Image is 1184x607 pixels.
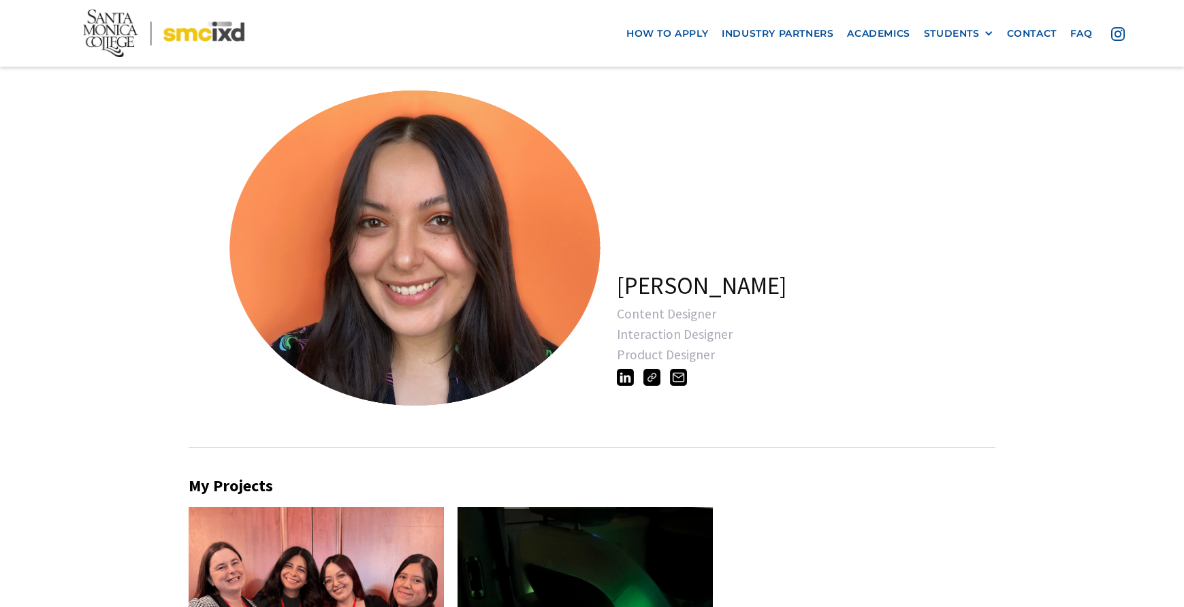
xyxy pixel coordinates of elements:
a: Academics [840,21,916,46]
a: industry partners [715,21,840,46]
div: Content Designer [617,307,1021,321]
div: Product Designer [617,348,1021,361]
div: STUDENTS [924,28,993,39]
h2: My Projects [189,476,995,496]
div: STUDENTS [924,28,980,39]
img: rynrangel@gmail.com [670,369,687,386]
a: how to apply [620,21,715,46]
a: faq [1063,21,1100,46]
img: http://www.linkedin.com/in/ryn-rangel [617,369,634,386]
div: Interaction Designer [617,327,1021,341]
img: Santa Monica College - SMC IxD logo [83,10,244,57]
img: https://rangelryn.myportfolio.com/blog [643,369,660,386]
a: contact [1000,21,1063,46]
h1: [PERSON_NAME] [617,272,786,300]
img: icon - instagram [1111,27,1125,41]
a: open lightbox [213,76,554,416]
